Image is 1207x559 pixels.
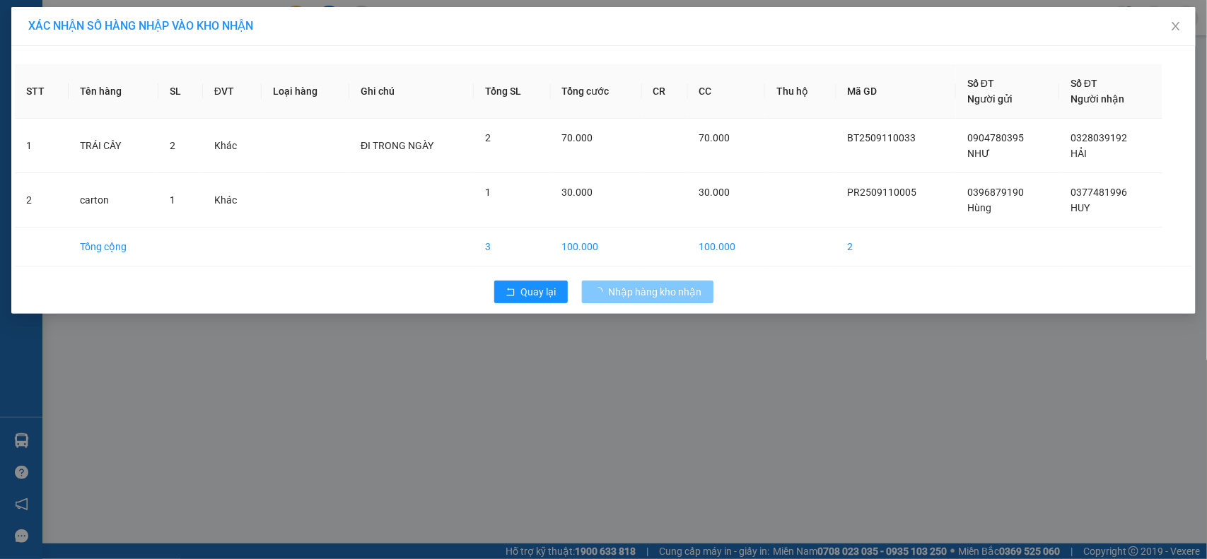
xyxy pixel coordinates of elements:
span: Nhập hàng kho nhận [609,284,702,300]
th: CC [688,64,766,119]
span: 0377481996 [1071,187,1127,198]
button: Nhập hàng kho nhận [582,281,713,303]
span: 70.000 [562,132,593,143]
td: 3 [474,228,550,266]
span: Người nhận [1071,93,1124,105]
td: TRÁI CÂY [69,119,159,173]
span: HUY [1071,202,1090,213]
span: 1 [485,187,491,198]
span: NHƯ [967,148,990,159]
td: 100.000 [551,228,642,266]
td: 100.000 [688,228,766,266]
span: 2 [170,140,175,151]
span: ĐI TRONG NGÀY [361,140,433,151]
td: Khác [203,119,262,173]
th: Mã GD [836,64,956,119]
td: 1 [15,119,69,173]
th: SL [158,64,203,119]
span: 0396879190 [967,187,1024,198]
td: Tổng cộng [69,228,159,266]
span: Quay lại [521,284,556,300]
span: Người gửi [967,93,1013,105]
span: close [1170,20,1182,32]
span: BT2509110033 [848,132,916,143]
span: HẢI [1071,148,1087,159]
button: Close [1156,7,1196,47]
th: Tổng cước [551,64,642,119]
span: 1 [170,194,175,206]
th: Ghi chú [349,64,474,119]
th: Loại hàng [262,64,349,119]
span: XÁC NHẬN SỐ HÀNG NHẬP VÀO KHO NHẬN [28,19,253,33]
span: 0904780395 [967,132,1024,143]
span: 30.000 [562,187,593,198]
td: carton [69,173,159,228]
th: ĐVT [203,64,262,119]
span: 30.000 [699,187,730,198]
th: STT [15,64,69,119]
span: PR2509110005 [848,187,917,198]
td: 2 [836,228,956,266]
th: Tên hàng [69,64,159,119]
th: Tổng SL [474,64,550,119]
th: CR [642,64,688,119]
span: Số ĐT [967,78,994,89]
th: Thu hộ [765,64,836,119]
span: Số ĐT [1071,78,1097,89]
span: 70.000 [699,132,730,143]
span: loading [593,287,609,297]
span: 0328039192 [1071,132,1127,143]
span: rollback [506,287,515,298]
td: 2 [15,173,69,228]
span: 2 [485,132,491,143]
button: rollbackQuay lại [494,281,568,303]
span: Hùng [967,202,991,213]
td: Khác [203,173,262,228]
